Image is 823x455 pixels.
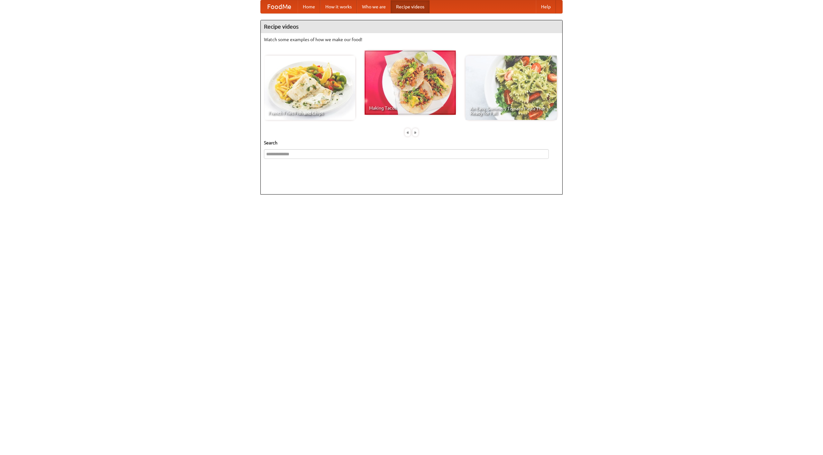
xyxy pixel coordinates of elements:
[391,0,430,13] a: Recipe videos
[320,0,357,13] a: How it works
[470,106,552,115] span: An Easy, Summery Tomato Pasta That's Ready for Fall
[261,20,562,33] h4: Recipe videos
[536,0,556,13] a: Help
[412,128,418,136] div: »
[405,128,411,136] div: «
[298,0,320,13] a: Home
[264,36,559,43] p: Watch some examples of how we make our food!
[369,106,451,110] span: Making Tacos
[264,140,559,146] h5: Search
[466,56,557,120] a: An Easy, Summery Tomato Pasta That's Ready for Fall
[264,56,355,120] a: French Fries Fish and Chips
[268,111,351,115] span: French Fries Fish and Chips
[357,0,391,13] a: Who we are
[365,50,456,115] a: Making Tacos
[261,0,298,13] a: FoodMe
